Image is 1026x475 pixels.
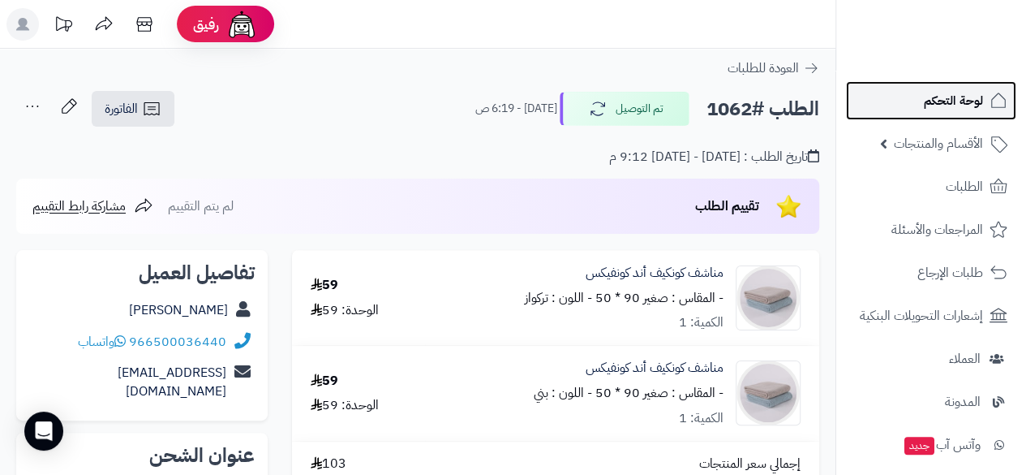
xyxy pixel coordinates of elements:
[32,196,153,216] a: مشاركة رابط التقييم
[846,382,1016,421] a: المدونة
[946,175,983,198] span: الطلبات
[917,261,983,284] span: طلبات الإرجاع
[695,196,759,216] span: تقييم الطلب
[846,167,1016,206] a: الطلبات
[846,253,1016,292] a: طلبات الإرجاع
[728,58,799,78] span: العودة للطلبات
[525,288,592,308] small: - اللون : تركواز
[846,210,1016,249] a: المراجعات والأسئلة
[706,93,819,126] h2: الطلب #1062
[475,101,557,117] small: [DATE] - 6:19 ص
[92,91,174,127] a: الفاتورة
[595,288,723,308] small: - المقاس : صغير 90 * 50
[595,383,723,403] small: - المقاس : صغير 90 * 50
[29,446,255,465] h2: عنوان الشحن
[904,437,934,455] span: جديد
[225,8,258,41] img: ai-face.png
[846,339,1016,378] a: العملاء
[894,132,983,155] span: الأقسام والمنتجات
[846,81,1016,120] a: لوحة التحكم
[586,359,723,378] a: مناشف كونكيف أند كونفيكس
[846,425,1016,464] a: وآتس آبجديد
[679,313,723,332] div: الكمية: 1
[78,332,126,352] a: واتساب
[846,296,1016,335] a: إشعارات التحويلات البنكية
[560,92,689,126] button: تم التوصيل
[916,14,1011,48] img: logo-2.png
[32,196,126,216] span: مشاركة رابط التقييم
[949,348,981,370] span: العملاء
[311,276,338,295] div: 59
[586,264,723,283] a: مناشف كونكيف أند كونفيكس
[891,218,983,241] span: المراجعات والأسئلة
[736,361,800,425] img: 1754839838-%D9%83%D9%88%D9%86%D9%83%D9%8A%D9%81%20%D8%A3%D9%86%D8%AF%20%D9%83%D9%88%D9%86%D9%81%D...
[736,266,800,330] img: 1754839838-%D9%83%D9%88%D9%86%D9%83%D9%8A%D9%81%20%D8%A3%D9%86%D8%AF%20%D9%83%D9%88%D9%86%D9%81%D...
[945,391,981,413] span: المدونة
[534,383,592,403] small: - اللون : بني
[728,58,819,78] a: العودة للطلبات
[903,434,981,456] span: وآتس آب
[118,363,226,401] a: [EMAIL_ADDRESS][DOMAIN_NAME]
[860,304,983,327] span: إشعارات التحويلات البنكية
[311,396,379,415] div: الوحدة: 59
[679,409,723,428] div: الكمية: 1
[609,148,819,166] div: تاريخ الطلب : [DATE] - [DATE] 9:12 م
[29,263,255,283] h2: تفاصيل العميل
[311,455,346,473] span: 103
[43,8,84,45] a: تحديثات المنصة
[311,301,379,320] div: الوحدة: 59
[699,455,801,473] span: إجمالي سعر المنتجات
[311,372,338,391] div: 59
[129,332,226,352] a: 966500036440
[193,15,219,34] span: رفيق
[105,99,138,119] span: الفاتورة
[924,89,983,112] span: لوحة التحكم
[168,196,234,216] span: لم يتم التقييم
[129,300,228,320] a: [PERSON_NAME]
[24,412,63,451] div: Open Intercom Messenger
